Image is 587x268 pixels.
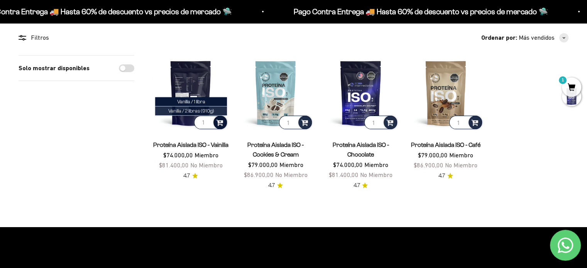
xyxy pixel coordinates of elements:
span: Más vendidos [519,33,555,43]
a: 1 [562,84,581,92]
a: 4.74.7 de 5.0 estrellas [268,181,283,190]
span: $74.000,00 [333,161,363,168]
a: Proteína Aislada ISO - Chocolate [332,142,389,158]
mark: 1 [558,76,567,85]
a: 4.74.7 de 5.0 estrellas [438,172,453,180]
p: Pago Contra Entrega 🚚 Hasta 60% de descuento vs precios de mercado 🛸 [293,5,547,18]
span: $79.000,00 [248,161,278,168]
span: $86.900,00 [414,162,443,169]
span: $74.000,00 [163,152,193,158]
span: No Miembro [360,171,392,178]
span: No Miembro [445,162,477,169]
a: Proteína Aislada ISO - Cookies & Cream [247,142,304,158]
span: $81.400,00 [159,162,189,169]
span: Miembro [449,152,473,158]
span: $86.900,00 [244,171,274,178]
span: Vanilla / 1 libra [177,99,205,105]
span: 4.7 [353,181,360,190]
img: Proteína Aislada ISO - Vainilla [153,55,228,131]
span: Miembro [195,152,218,158]
span: $81.400,00 [329,171,359,178]
span: No Miembro [275,171,308,178]
a: Proteína Aislada ISO - Café [411,142,480,148]
span: Ordenar por: [481,33,517,43]
a: 4.74.7 de 5.0 estrellas [183,172,198,180]
label: Solo mostrar disponibles [19,63,90,73]
span: Miembro [364,161,388,168]
button: Más vendidos [519,33,568,43]
a: Proteína Aislada ISO - Vainilla [153,142,228,148]
a: 4.74.7 de 5.0 estrellas [353,181,368,190]
span: 4.7 [438,172,445,180]
span: No Miembro [190,162,223,169]
span: 4.7 [183,172,190,180]
div: Filtros [19,33,134,43]
span: Vanilla / 2 libras (910g) [168,108,214,114]
span: Miembro [279,161,303,168]
span: 4.7 [268,181,275,190]
span: $79.000,00 [418,152,448,158]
